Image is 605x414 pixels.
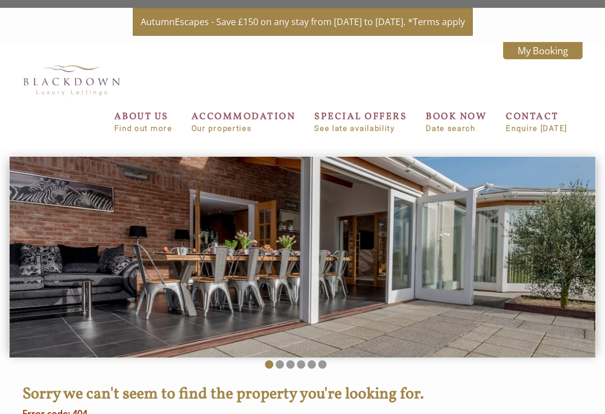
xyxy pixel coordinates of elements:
a: ABOUT USFind out more [114,110,173,133]
h1: Sorry we can't seem to find the property you're looking for. [22,383,569,408]
img: Blackdown Luxury Lettings [16,58,128,101]
small: Our properties [192,124,296,133]
a: AutumnEscapes - Save £150 on any stay from [DATE] to [DATE]. *Terms apply [133,8,473,36]
small: Enquire [DATE] [506,124,567,133]
a: SPECIAL OFFERSSee late availability [314,110,407,133]
a: CONTACTEnquire [DATE] [506,110,567,133]
a: BOOK NOWDate search [426,110,487,133]
a: ACCOMMODATIONOur properties [192,110,296,133]
small: Date search [426,124,487,133]
small: See late availability [314,124,407,133]
small: Find out more [114,124,173,133]
a: My Booking [503,42,583,59]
